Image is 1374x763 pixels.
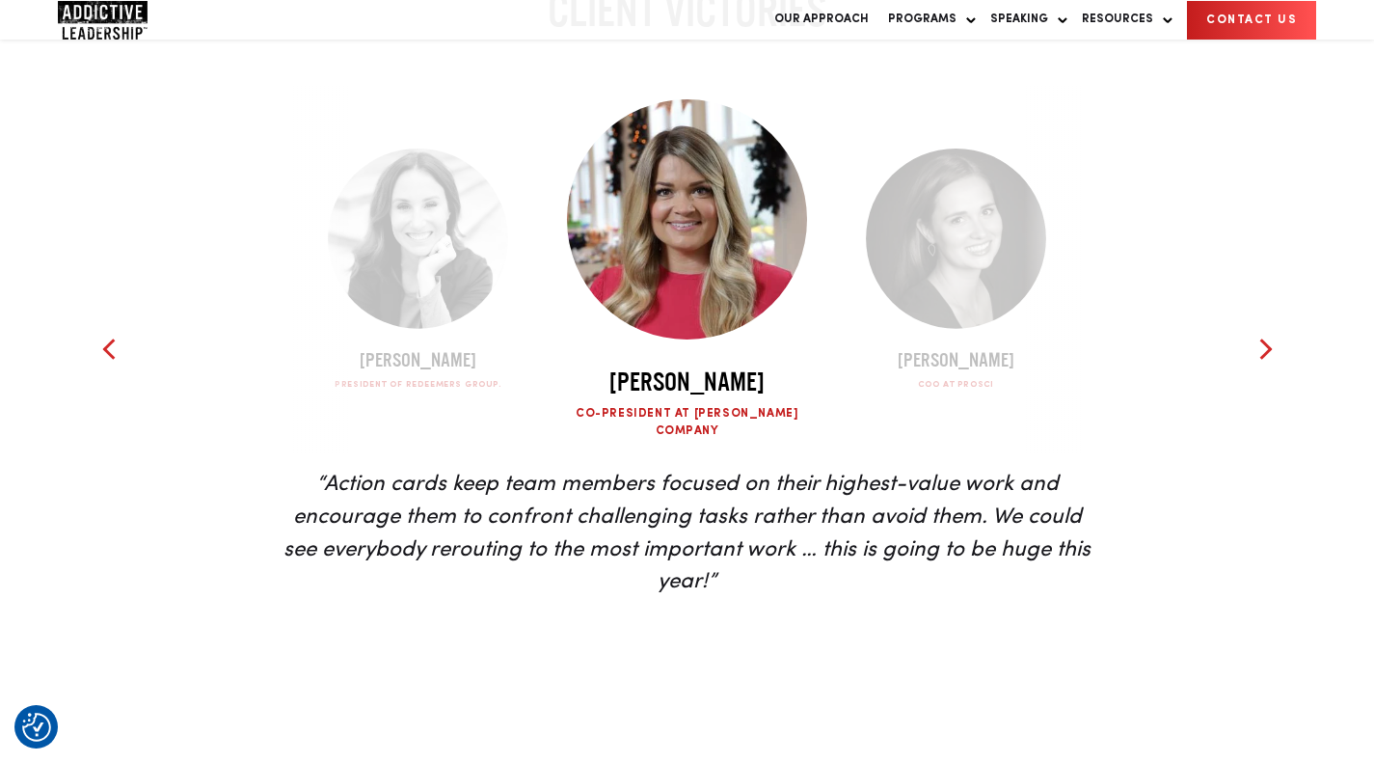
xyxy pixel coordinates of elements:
p: [PERSON_NAME] [567,368,807,396]
a: CONTACT US [1187,1,1316,40]
img: Revisit consent button [22,713,51,742]
a: Home [58,1,174,40]
p: Co-President at [PERSON_NAME] Company [567,405,807,440]
button: Consent Preferences [22,713,51,742]
p: President of Redeemers Group. [328,378,508,392]
img: Company Logo [58,1,148,40]
p: [PERSON_NAME] [866,350,1046,371]
p: [PERSON_NAME] [328,350,508,371]
span: “Action cards keep team members focused on their highest-value work and encourage them to confron... [283,474,1091,592]
p: COO at Prosci [866,378,1046,392]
